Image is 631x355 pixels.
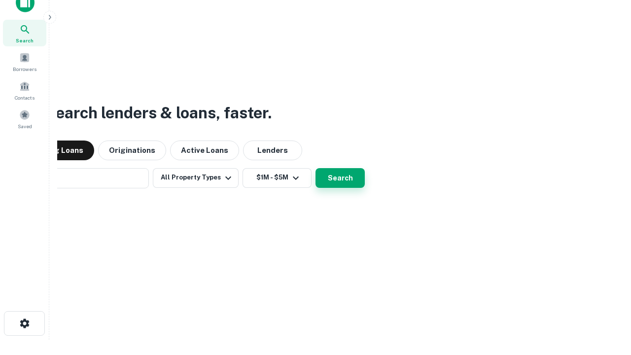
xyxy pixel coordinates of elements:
[13,65,36,73] span: Borrowers
[3,48,46,75] a: Borrowers
[170,141,239,160] button: Active Loans
[16,36,34,44] span: Search
[582,276,631,323] iframe: Chat Widget
[3,20,46,46] a: Search
[315,168,365,188] button: Search
[243,141,302,160] button: Lenders
[3,77,46,104] a: Contacts
[18,122,32,130] span: Saved
[3,106,46,132] a: Saved
[153,168,239,188] button: All Property Types
[243,168,312,188] button: $1M - $5M
[98,141,166,160] button: Originations
[15,94,35,102] span: Contacts
[45,101,272,125] h3: Search lenders & loans, faster.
